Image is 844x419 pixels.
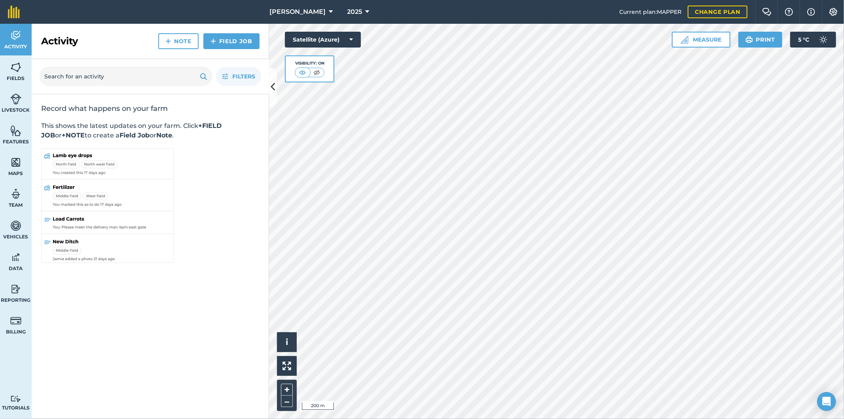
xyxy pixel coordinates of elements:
p: This shows the latest updates on your farm. Click or to create a or . [41,121,260,140]
span: [PERSON_NAME] [270,7,326,17]
img: svg+xml;base64,PHN2ZyB4bWxucz0iaHR0cDovL3d3dy53My5vcmcvMjAwMC9zdmciIHdpZHRoPSIxNCIgaGVpZ2h0PSIyNC... [211,36,216,46]
img: svg+xml;base64,PHN2ZyB4bWxucz0iaHR0cDovL3d3dy53My5vcmcvMjAwMC9zdmciIHdpZHRoPSI1NiIgaGVpZ2h0PSI2MC... [10,156,21,168]
img: svg+xml;base64,PD94bWwgdmVyc2lvbj0iMS4wIiBlbmNvZGluZz0idXRmLTgiPz4KPCEtLSBHZW5lcmF0b3I6IEFkb2JlIE... [10,395,21,403]
img: A question mark icon [784,8,794,16]
button: Print [738,32,783,48]
img: svg+xml;base64,PHN2ZyB4bWxucz0iaHR0cDovL3d3dy53My5vcmcvMjAwMC9zdmciIHdpZHRoPSI1MCIgaGVpZ2h0PSI0MC... [298,69,307,76]
strong: Field Job [119,131,150,139]
button: 5 °C [790,32,836,48]
h2: Record what happens on your farm [41,104,260,113]
strong: Note [156,131,172,139]
h2: Activity [41,35,78,48]
a: Field Job [203,33,260,49]
img: svg+xml;base64,PHN2ZyB4bWxucz0iaHR0cDovL3d3dy53My5vcmcvMjAwMC9zdmciIHdpZHRoPSIxOSIgaGVpZ2h0PSIyNC... [200,72,207,81]
button: Satellite (Azure) [285,32,361,48]
button: + [281,384,293,396]
img: fieldmargin Logo [8,6,20,18]
div: Open Intercom Messenger [817,392,836,411]
input: Search for an activity [40,67,212,86]
img: svg+xml;base64,PD94bWwgdmVyc2lvbj0iMS4wIiBlbmNvZGluZz0idXRmLTgiPz4KPCEtLSBHZW5lcmF0b3I6IEFkb2JlIE... [10,30,21,42]
img: svg+xml;base64,PD94bWwgdmVyc2lvbj0iMS4wIiBlbmNvZGluZz0idXRmLTgiPz4KPCEtLSBHZW5lcmF0b3I6IEFkb2JlIE... [816,32,831,48]
img: svg+xml;base64,PD94bWwgdmVyc2lvbj0iMS4wIiBlbmNvZGluZz0idXRmLTgiPz4KPCEtLSBHZW5lcmF0b3I6IEFkb2JlIE... [10,283,21,295]
strong: +NOTE [62,131,85,139]
img: svg+xml;base64,PD94bWwgdmVyc2lvbj0iMS4wIiBlbmNvZGluZz0idXRmLTgiPz4KPCEtLSBHZW5lcmF0b3I6IEFkb2JlIE... [10,220,21,232]
a: Note [158,33,199,49]
span: i [286,337,288,347]
div: Visibility: On [295,60,325,67]
img: svg+xml;base64,PHN2ZyB4bWxucz0iaHR0cDovL3d3dy53My5vcmcvMjAwMC9zdmciIHdpZHRoPSIxOSIgaGVpZ2h0PSIyNC... [745,35,753,44]
button: Measure [672,32,730,48]
img: Four arrows, one pointing top left, one top right, one bottom right and the last bottom left [283,362,291,370]
img: A cog icon [829,8,838,16]
span: 2025 [347,7,362,17]
img: svg+xml;base64,PHN2ZyB4bWxucz0iaHR0cDovL3d3dy53My5vcmcvMjAwMC9zdmciIHdpZHRoPSI1NiIgaGVpZ2h0PSI2MC... [10,61,21,73]
img: svg+xml;base64,PHN2ZyB4bWxucz0iaHR0cDovL3d3dy53My5vcmcvMjAwMC9zdmciIHdpZHRoPSI1NiIgaGVpZ2h0PSI2MC... [10,125,21,137]
span: 5 ° C [798,32,809,48]
span: Filters [232,72,255,81]
img: svg+xml;base64,PD94bWwgdmVyc2lvbj0iMS4wIiBlbmNvZGluZz0idXRmLTgiPz4KPCEtLSBHZW5lcmF0b3I6IEFkb2JlIE... [10,251,21,263]
span: Current plan : MAPPER [619,8,681,16]
button: i [277,332,297,352]
a: Change plan [688,6,747,18]
img: svg+xml;base64,PHN2ZyB4bWxucz0iaHR0cDovL3d3dy53My5vcmcvMjAwMC9zdmciIHdpZHRoPSI1MCIgaGVpZ2h0PSI0MC... [312,69,322,76]
img: svg+xml;base64,PD94bWwgdmVyc2lvbj0iMS4wIiBlbmNvZGluZz0idXRmLTgiPz4KPCEtLSBHZW5lcmF0b3I6IEFkb2JlIE... [10,188,21,200]
img: Two speech bubbles overlapping with the left bubble in the forefront [762,8,772,16]
img: svg+xml;base64,PHN2ZyB4bWxucz0iaHR0cDovL3d3dy53My5vcmcvMjAwMC9zdmciIHdpZHRoPSIxNyIgaGVpZ2h0PSIxNy... [807,7,815,17]
button: Filters [216,67,261,86]
img: Ruler icon [681,36,688,44]
img: svg+xml;base64,PD94bWwgdmVyc2lvbj0iMS4wIiBlbmNvZGluZz0idXRmLTgiPz4KPCEtLSBHZW5lcmF0b3I6IEFkb2JlIE... [10,93,21,105]
img: svg+xml;base64,PHN2ZyB4bWxucz0iaHR0cDovL3d3dy53My5vcmcvMjAwMC9zdmciIHdpZHRoPSIxNCIgaGVpZ2h0PSIyNC... [165,36,171,46]
button: – [281,396,293,407]
img: svg+xml;base64,PD94bWwgdmVyc2lvbj0iMS4wIiBlbmNvZGluZz0idXRmLTgiPz4KPCEtLSBHZW5lcmF0b3I6IEFkb2JlIE... [10,315,21,327]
